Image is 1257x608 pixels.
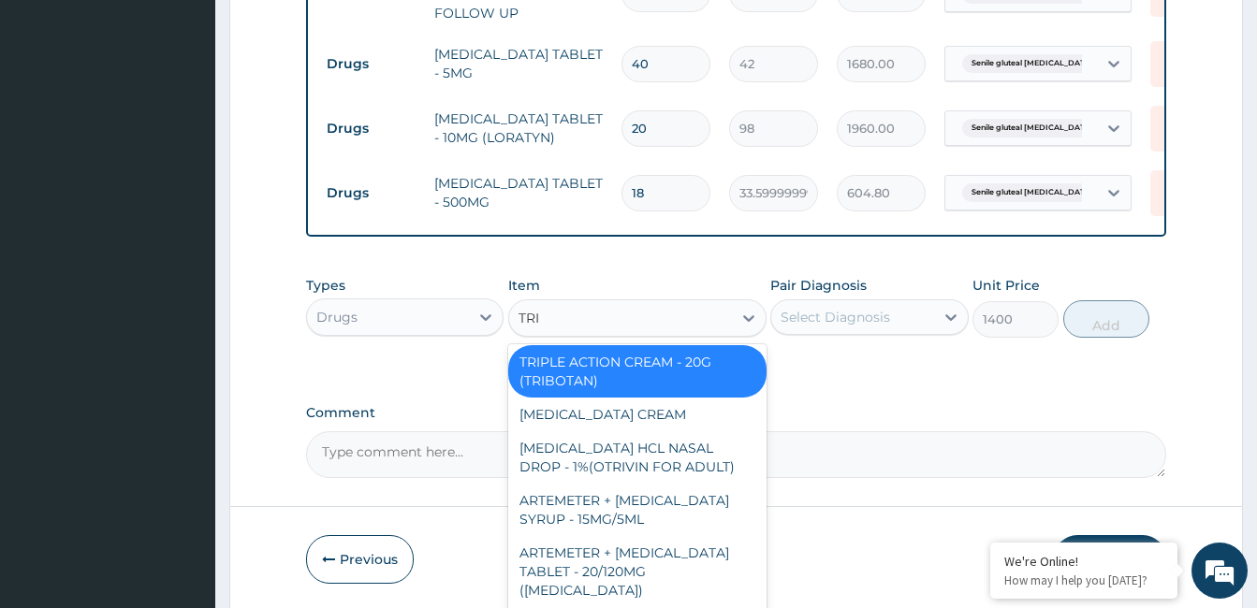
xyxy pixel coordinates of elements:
[425,165,612,221] td: [MEDICAL_DATA] TABLET - 500MG
[306,535,414,584] button: Previous
[508,398,767,431] div: [MEDICAL_DATA] CREAM
[306,278,345,294] label: Types
[317,176,425,210] td: Drugs
[508,276,540,295] label: Item
[97,105,314,129] div: Chat with us now
[425,100,612,156] td: [MEDICAL_DATA] TABLET - 10MG (LORATYN)
[1004,553,1163,570] div: We're Online!
[781,308,890,326] div: Select Diagnosis
[962,54,1103,73] span: Senile gluteal [MEDICAL_DATA]
[1004,572,1163,588] p: How may I help you today?
[9,408,357,473] textarea: Type your message and hit 'Enter'
[307,9,352,54] div: Minimize live chat window
[1063,300,1149,338] button: Add
[109,184,258,373] span: We're online!
[508,484,767,536] div: ARTEMETER + [MEDICAL_DATA] SYRUP - 15MG/5ML
[306,405,1166,421] label: Comment
[317,47,425,81] td: Drugs
[317,111,425,146] td: Drugs
[962,183,1103,202] span: Senile gluteal [MEDICAL_DATA]
[962,119,1103,138] span: Senile gluteal [MEDICAL_DATA]
[316,308,358,326] div: Drugs
[1054,535,1166,584] button: Submit
[972,276,1040,295] label: Unit Price
[35,94,76,140] img: d_794563401_company_1708531726252_794563401
[508,536,767,607] div: ARTEMETER + [MEDICAL_DATA] TABLET - 20/120MG ([MEDICAL_DATA])
[508,431,767,484] div: [MEDICAL_DATA] HCL NASAL DROP - 1%(OTRIVIN FOR ADULT)
[770,276,867,295] label: Pair Diagnosis
[425,36,612,92] td: [MEDICAL_DATA] TABLET - 5MG
[508,345,767,398] div: TRIPLE ACTION CREAM - 20G (TRIBOTAN)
